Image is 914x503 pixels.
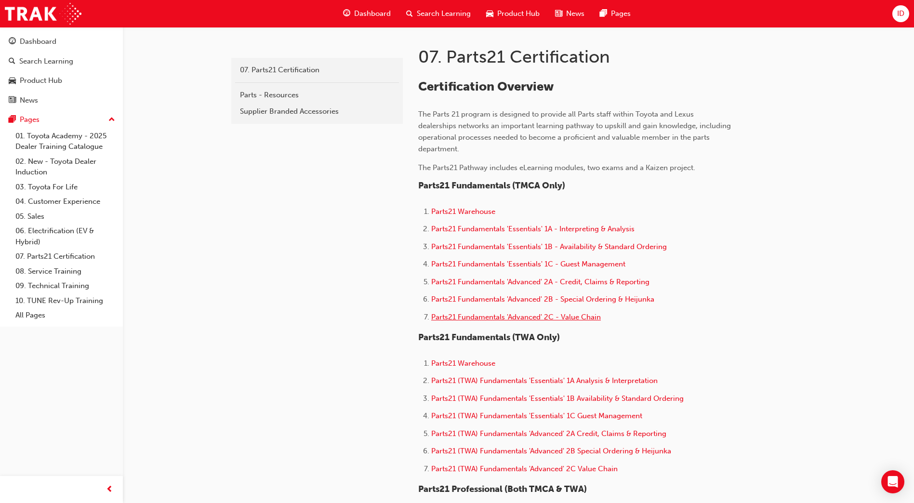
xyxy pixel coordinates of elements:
span: ID [897,8,904,19]
span: car-icon [9,77,16,85]
a: 10. TUNE Rev-Up Training [12,293,119,308]
a: 08. Service Training [12,264,119,279]
a: pages-iconPages [592,4,638,24]
button: DashboardSearch LearningProduct HubNews [4,31,119,111]
a: 06. Electrification (EV & Hybrid) [12,224,119,249]
span: news-icon [555,8,562,20]
button: Pages [4,111,119,129]
button: ID [892,5,909,22]
a: Parts - Resources [235,87,399,104]
a: Parts21 Warehouse [431,207,495,216]
a: 03. Toyota For Life [12,180,119,195]
a: Parts21 Fundamentals 'Essentials' 1A - Interpreting & Analysis [431,225,635,233]
a: Parts21 Fundamentals 'Advanced' 2B - Special Ordering & Heijunka [431,295,654,304]
span: Parts21 Fundamentals (TWA Only) [418,332,560,343]
a: Dashboard [4,33,119,51]
span: news-icon [9,96,16,105]
a: 07. Parts21 Certification [12,249,119,264]
a: Product Hub [4,72,119,90]
a: Supplier Branded Accessories [235,103,399,120]
span: The Parts21 Pathway includes eLearning modules, two exams and a Kaizen project. [418,163,695,172]
span: News [566,8,584,19]
a: Search Learning [4,53,119,70]
a: car-iconProduct Hub [478,4,547,24]
a: Parts21 (TWA) Fundamentals 'Essentials' 1A Analysis & Interpretation [431,376,658,385]
a: 01. Toyota Academy - 2025 Dealer Training Catalogue [12,129,119,154]
span: guage-icon [343,8,350,20]
div: Pages [20,114,40,125]
a: Parts21 Fundamentals 'Essentials' 1C - Guest Management [431,260,625,268]
a: Parts21 (TWA) Fundamentals 'Advanced' 2B Special Ordering & Heijunka [431,447,671,455]
a: All Pages [12,308,119,323]
div: Parts - Resources [240,90,394,101]
a: search-iconSearch Learning [398,4,478,24]
span: search-icon [406,8,413,20]
a: Parts21 Fundamentals 'Essentials' 1B - Availability & Standard Ordering [431,242,667,251]
a: news-iconNews [547,4,592,24]
a: Parts21 (TWA) Fundamentals 'Advanced' 2C Value Chain [431,464,618,473]
div: 07. Parts21 Certification [240,65,394,76]
span: guage-icon [9,38,16,46]
div: Open Intercom Messenger [881,470,904,493]
a: News [4,92,119,109]
a: 09. Technical Training [12,278,119,293]
div: Product Hub [20,75,62,86]
span: Product Hub [497,8,540,19]
span: Parts21 Professional (Both TMCA & TWA) [418,484,587,494]
div: Search Learning [19,56,73,67]
span: The Parts 21 program is designed to provide all Parts staff within Toyota and Lexus dealerships n... [418,110,733,153]
a: 07. Parts21 Certification [235,62,399,79]
a: Parts21 Fundamentals 'Advanced' 2A - Credit, Claims & Reporting [431,278,649,286]
span: Pages [611,8,631,19]
a: Parts21 (TWA) Fundamentals 'Essentials' 1C Guest Management [431,411,642,420]
a: Parts21 Warehouse [431,359,495,368]
span: Parts21 Fundamentals (TMCA Only) [418,180,565,191]
a: guage-iconDashboard [335,4,398,24]
div: News [20,95,38,106]
h1: 07. Parts21 Certification [418,46,734,67]
span: pages-icon [600,8,607,20]
span: pages-icon [9,116,16,124]
span: Certification Overview [418,79,554,94]
a: 04. Customer Experience [12,194,119,209]
a: Parts21 (TWA) Fundamentals 'Essentials' 1B Availability & Standard Ordering [431,394,684,403]
a: Parts21 Fundamentals 'Advanced' 2C - Value Chain [431,313,601,321]
div: Supplier Branded Accessories [240,106,394,117]
span: Search Learning [417,8,471,19]
a: Parts21 (TWA) Fundamentals 'Advanced' 2A Credit, Claims & Reporting [431,429,666,438]
div: Dashboard [20,36,56,47]
span: search-icon [9,57,15,66]
a: 05. Sales [12,209,119,224]
span: Dashboard [354,8,391,19]
a: 02. New - Toyota Dealer Induction [12,154,119,180]
span: prev-icon [106,484,113,496]
img: Trak [5,3,81,25]
span: up-icon [108,114,115,126]
span: car-icon [486,8,493,20]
